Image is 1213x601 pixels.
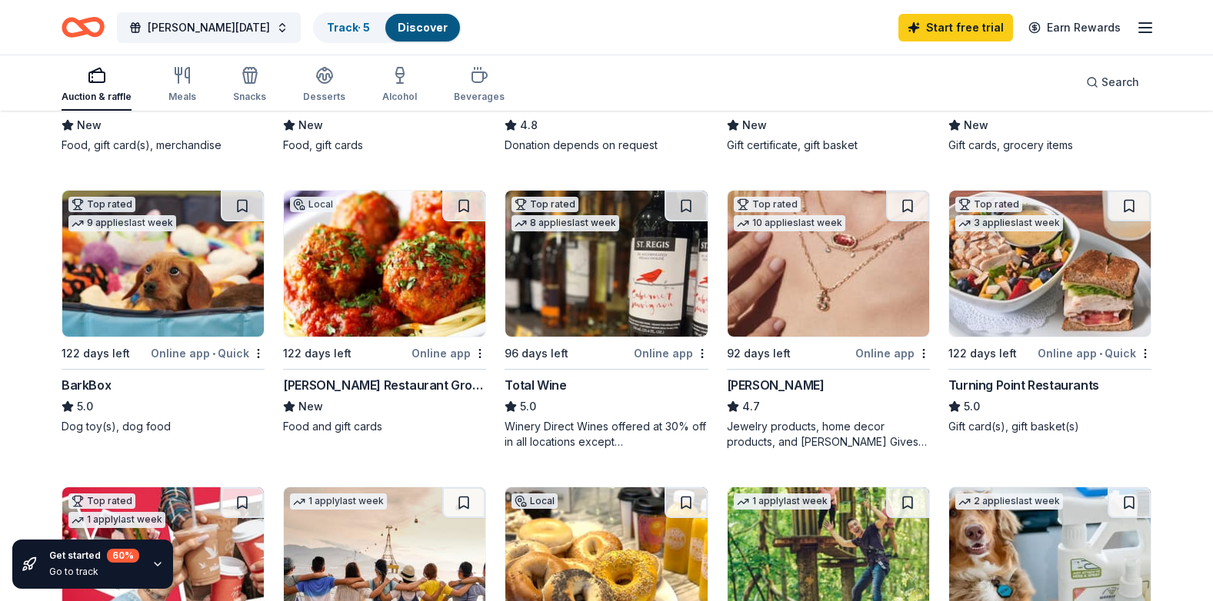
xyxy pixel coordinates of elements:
div: Local [290,197,336,212]
span: New [742,116,767,134]
div: 1 apply last week [68,512,165,528]
img: Image for Kendra Scott [728,191,929,337]
div: 96 days left [505,344,568,363]
div: Total Wine [505,376,566,394]
div: 122 days left [62,344,130,363]
span: [PERSON_NAME][DATE] [148,18,270,37]
span: • [1099,347,1102,360]
div: Top rated [68,493,135,509]
div: Local [512,493,558,509]
span: Search [1101,73,1139,91]
img: Image for Turning Point Restaurants [949,191,1151,337]
span: 4.8 [520,116,538,134]
div: Online app [634,344,708,363]
div: 9 applies last week [68,215,176,231]
div: Top rated [734,197,801,212]
div: 60 % [107,549,139,563]
div: Food, gift cards [283,138,486,153]
div: 1 apply last week [290,493,387,510]
button: Track· 5Discover [313,12,462,43]
button: Search [1074,67,1151,98]
div: Get started [49,549,139,563]
div: Gift card(s), gift basket(s) [948,419,1151,434]
button: Auction & raffle [62,60,132,111]
div: BarkBox [62,376,111,394]
div: Desserts [303,91,345,103]
div: Snacks [233,91,266,103]
a: Start free trial [898,14,1013,42]
a: Track· 5 [327,21,370,34]
div: Online app Quick [151,344,265,363]
div: Beverages [454,91,505,103]
div: Donation depends on request [505,138,708,153]
button: Beverages [454,60,505,111]
div: 122 days left [948,344,1017,363]
button: [PERSON_NAME][DATE] [117,12,301,43]
div: 92 days left [727,344,791,363]
span: New [964,116,988,134]
a: Image for Kendra ScottTop rated10 applieslast week92 days leftOnline app[PERSON_NAME]4.7Jewelry p... [727,190,930,450]
button: Snacks [233,60,266,111]
div: Meals [168,91,196,103]
div: Alcohol [382,91,417,103]
div: Food and gift cards [283,419,486,434]
a: Discover [398,21,448,34]
div: Food, gift card(s), merchandise [62,138,265,153]
span: 5.0 [964,397,980,416]
a: Image for BarkBoxTop rated9 applieslast week122 days leftOnline app•QuickBarkBox5.0Dog toy(s), do... [62,190,265,434]
span: 4.7 [742,397,760,416]
div: Jewelry products, home decor products, and [PERSON_NAME] Gives Back event in-store or online (or ... [727,419,930,450]
span: New [298,116,323,134]
span: • [212,347,215,360]
div: 122 days left [283,344,352,363]
div: Go to track [49,566,139,578]
div: 1 apply last week [734,493,831,510]
a: Image for Total WineTop rated8 applieslast week96 days leftOnline appTotal Wine5.0Winery Direct W... [505,190,708,450]
div: Auction & raffle [62,91,132,103]
img: Image for BarkBox [62,191,264,337]
span: 5.0 [520,397,536,416]
span: New [298,397,323,416]
button: Meals [168,60,196,111]
span: New [77,116,102,134]
div: Online app [412,344,486,363]
div: Gift certificate, gift basket [727,138,930,153]
div: Turning Point Restaurants [948,376,1099,394]
div: 10 applies last week [734,215,845,231]
a: Earn Rewards [1019,14,1130,42]
button: Desserts [303,60,345,111]
a: Image for DiFebo's Restaurant GroupLocal122 days leftOnline app[PERSON_NAME] Restaurant GroupNewF... [283,190,486,434]
div: Dog toy(s), dog food [62,419,265,434]
div: Top rated [68,197,135,212]
button: Alcohol [382,60,417,111]
span: 5.0 [77,397,93,416]
div: Winery Direct Wines offered at 30% off in all locations except [GEOGRAPHIC_DATA], [GEOGRAPHIC_DAT... [505,419,708,450]
img: Image for DiFebo's Restaurant Group [284,191,485,337]
a: Image for Turning Point RestaurantsTop rated3 applieslast week122 days leftOnline app•QuickTurnin... [948,190,1151,434]
a: Home [62,9,105,45]
div: Online app [855,344,930,363]
div: 8 applies last week [512,215,619,231]
div: Top rated [955,197,1022,212]
div: 3 applies last week [955,215,1063,231]
div: Online app Quick [1038,344,1151,363]
div: 2 applies last week [955,493,1063,510]
div: [PERSON_NAME] [727,376,825,394]
img: Image for Total Wine [505,191,707,337]
div: Top rated [512,197,578,212]
div: [PERSON_NAME] Restaurant Group [283,376,486,394]
div: Gift cards, grocery items [948,138,1151,153]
